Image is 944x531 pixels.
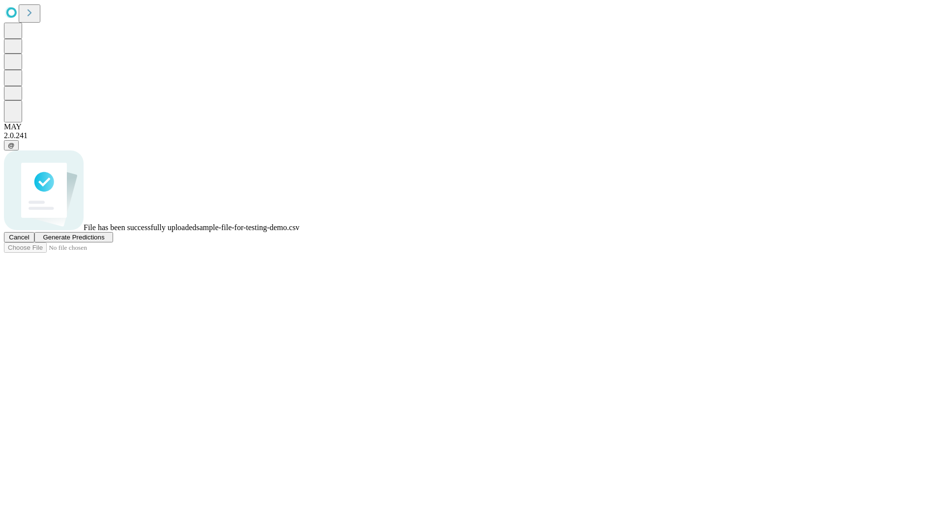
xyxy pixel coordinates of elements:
div: 2.0.241 [4,131,940,140]
span: Generate Predictions [43,234,104,241]
span: File has been successfully uploaded [84,223,196,232]
span: Cancel [9,234,29,241]
span: sample-file-for-testing-demo.csv [196,223,299,232]
span: @ [8,142,15,149]
button: Generate Predictions [34,232,113,242]
button: @ [4,140,19,150]
button: Cancel [4,232,34,242]
div: MAY [4,122,940,131]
